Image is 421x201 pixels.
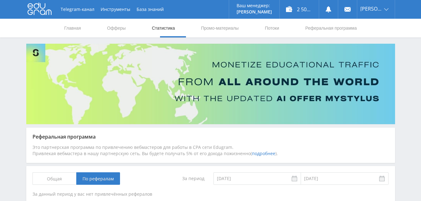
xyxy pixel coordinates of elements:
span: Общая [33,172,76,185]
img: Banner [26,44,395,124]
a: Промо-материалы [200,19,239,37]
span: По рефералам [76,172,120,185]
a: Потоки [264,19,280,37]
a: Главная [64,19,82,37]
a: Реферальная программа [305,19,358,37]
a: Офферы [107,19,127,37]
span: [PERSON_NAME] [360,6,382,11]
span: ( ). [251,150,278,156]
div: За период [153,172,208,185]
p: Ваш менеджер: [237,3,272,8]
div: Это партнерская программа по привлечению вебмастеров для работы в CPA сети Edugram. Привлекая веб... [33,144,389,157]
div: За данный период у вас нет привлечённых рефералов [33,191,389,197]
a: Статистика [151,19,176,37]
a: подробнее [252,150,275,156]
div: Реферальная программа [33,134,389,140]
p: [PERSON_NAME] [237,9,272,14]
